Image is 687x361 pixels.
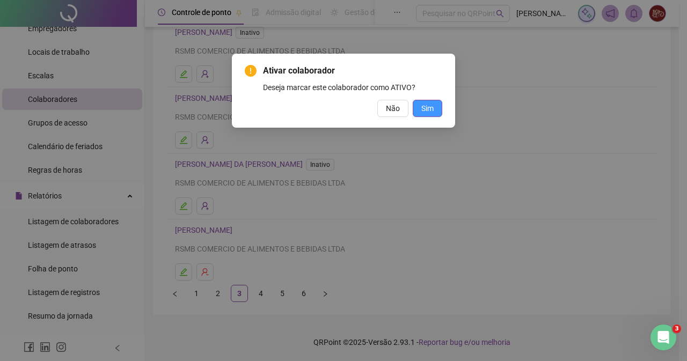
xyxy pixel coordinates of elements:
[651,325,676,350] iframe: Intercom live chat
[263,83,415,92] span: Deseja marcar este colaborador como ATIVO?
[263,65,335,76] span: Ativar colaborador
[673,325,681,333] span: 3
[377,100,408,117] button: Não
[421,102,434,114] span: Sim
[413,100,442,117] button: Sim
[386,102,400,114] span: Não
[245,65,257,77] span: exclamation-circle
